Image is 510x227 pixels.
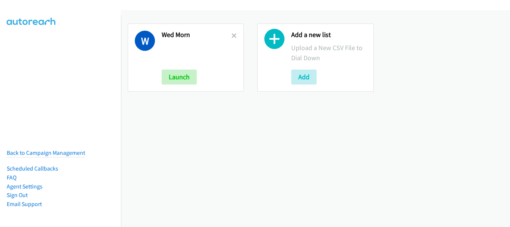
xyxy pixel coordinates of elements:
[7,191,28,199] a: Sign Out
[291,31,366,39] h2: Add a new list
[7,200,42,208] a: Email Support
[7,183,43,190] a: Agent Settings
[291,43,366,63] p: Upload a New CSV File to Dial Down
[7,149,85,156] a: Back to Campaign Management
[7,174,16,181] a: FAQ
[291,70,317,85] button: Add
[162,31,231,39] h2: Wed Morn
[162,70,197,85] button: Launch
[7,165,58,172] a: Scheduled Callbacks
[135,31,155,51] h1: W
